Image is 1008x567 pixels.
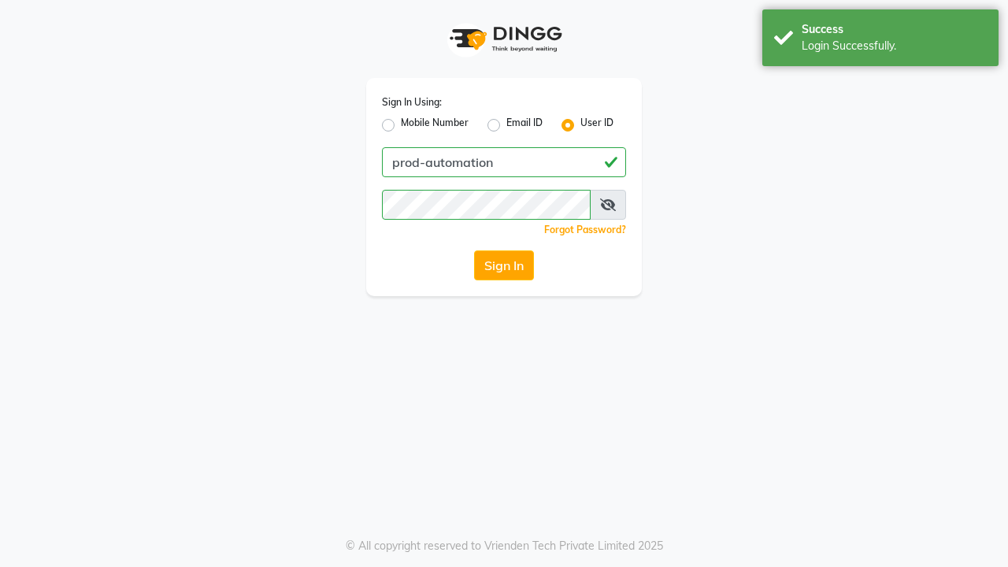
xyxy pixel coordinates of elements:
[474,250,534,280] button: Sign In
[580,116,613,135] label: User ID
[382,147,626,177] input: Username
[802,21,987,38] div: Success
[441,16,567,62] img: logo1.svg
[382,95,442,109] label: Sign In Using:
[802,38,987,54] div: Login Successfully.
[382,190,591,220] input: Username
[506,116,543,135] label: Email ID
[401,116,469,135] label: Mobile Number
[544,224,626,235] a: Forgot Password?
